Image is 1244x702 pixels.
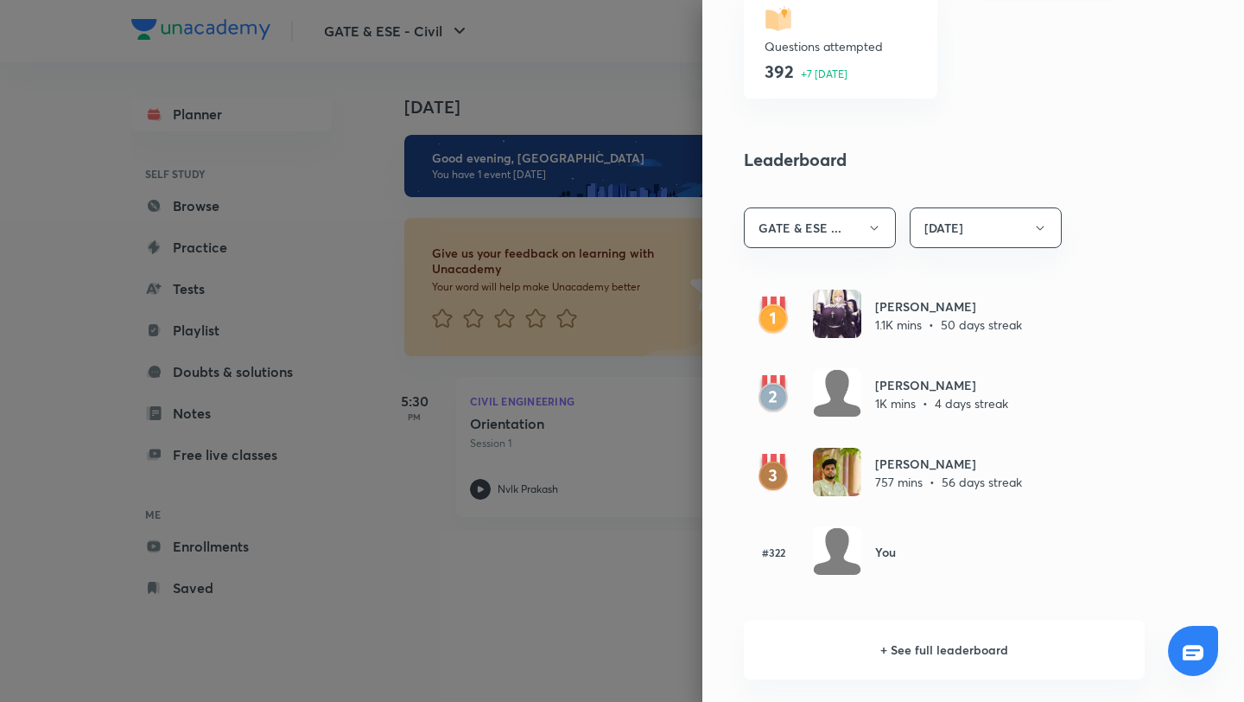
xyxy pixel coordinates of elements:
h4: Leaderboard [744,147,1145,173]
img: Avatar [813,448,861,496]
img: rank1.svg [744,297,803,335]
h6: [PERSON_NAME] [875,376,1008,394]
button: [DATE] [910,207,1062,248]
h6: [PERSON_NAME] [875,297,1022,316]
h6: #322 [744,545,803,560]
h4: 392 [765,60,794,83]
p: 1.1K mins • 50 days streak [875,316,1022,334]
h6: + See full leaderboard [744,620,1145,680]
h6: [PERSON_NAME] [875,455,1022,473]
p: 1K mins • 4 days streak [875,394,1008,412]
p: Questions attempted [765,37,917,55]
p: 757 mins • 56 days streak [875,473,1022,491]
img: rank2.svg [744,375,803,413]
img: Avatar [813,368,861,417]
button: GATE & ESE ... [744,207,896,248]
img: Avatar [813,290,861,338]
p: +7 [DATE] [801,67,847,80]
h6: You [875,543,896,561]
img: Avatar [813,526,861,575]
img: rank3.svg [744,454,803,492]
